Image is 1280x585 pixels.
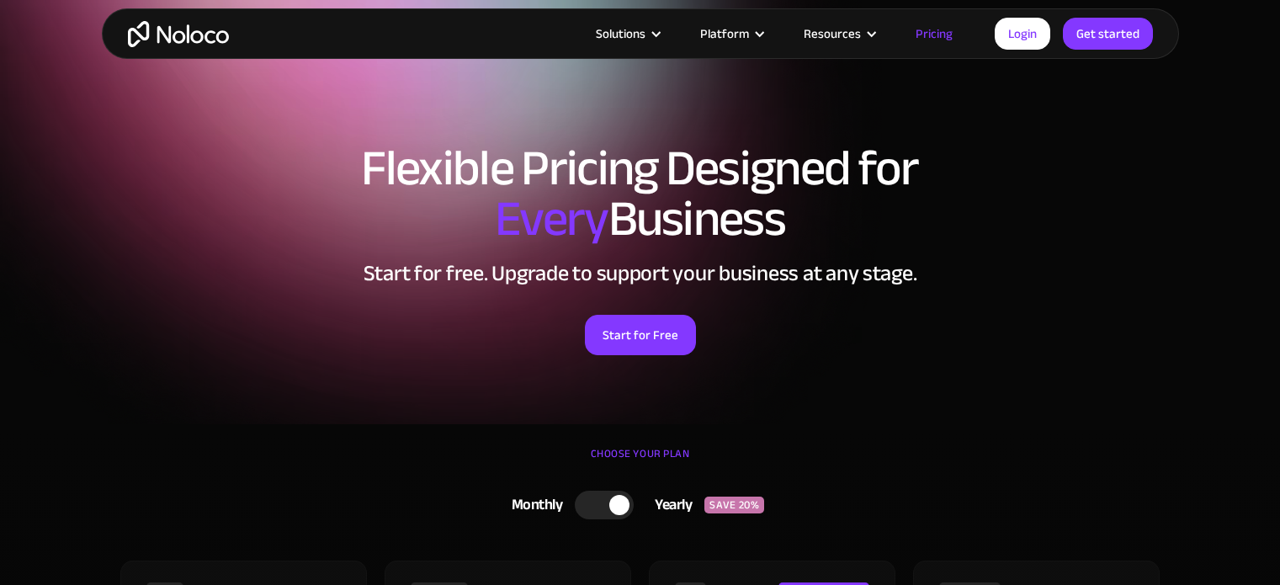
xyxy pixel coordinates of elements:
div: SAVE 20% [704,497,764,513]
a: Pricing [895,23,974,45]
div: Monthly [491,492,576,518]
div: Solutions [596,23,645,45]
div: CHOOSE YOUR PLAN [119,441,1162,483]
h1: Flexible Pricing Designed for Business [119,143,1162,244]
div: Platform [679,23,783,45]
a: Start for Free [585,315,696,355]
h2: Start for free. Upgrade to support your business at any stage. [119,261,1162,286]
a: home [128,21,229,47]
a: Login [995,18,1050,50]
div: Resources [783,23,895,45]
div: Yearly [634,492,704,518]
div: Resources [804,23,861,45]
div: Solutions [575,23,679,45]
div: Platform [700,23,749,45]
a: Get started [1063,18,1153,50]
span: Every [495,172,608,266]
